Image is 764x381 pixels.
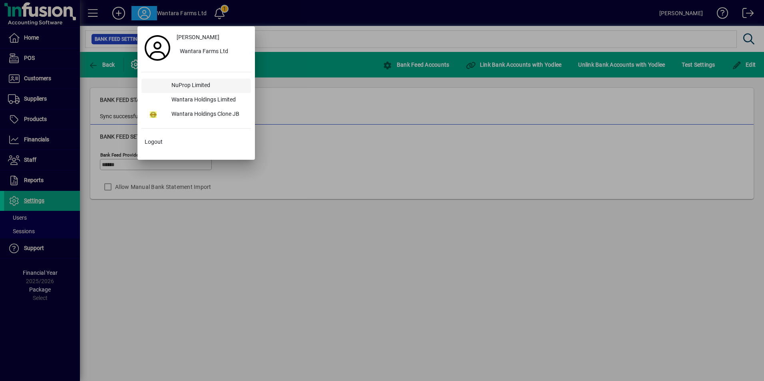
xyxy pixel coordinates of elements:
[165,107,251,122] div: Wantara Holdings Clone JB
[141,79,251,93] button: NuProp Limited
[141,93,251,107] button: Wantara Holdings Limited
[141,107,251,122] button: Wantara Holdings Clone JB
[141,135,251,149] button: Logout
[165,93,251,107] div: Wantara Holdings Limited
[177,33,219,42] span: [PERSON_NAME]
[165,79,251,93] div: NuProp Limited
[141,41,173,55] a: Profile
[145,138,163,146] span: Logout
[173,30,251,45] a: [PERSON_NAME]
[173,45,251,59] button: Wantara Farms Ltd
